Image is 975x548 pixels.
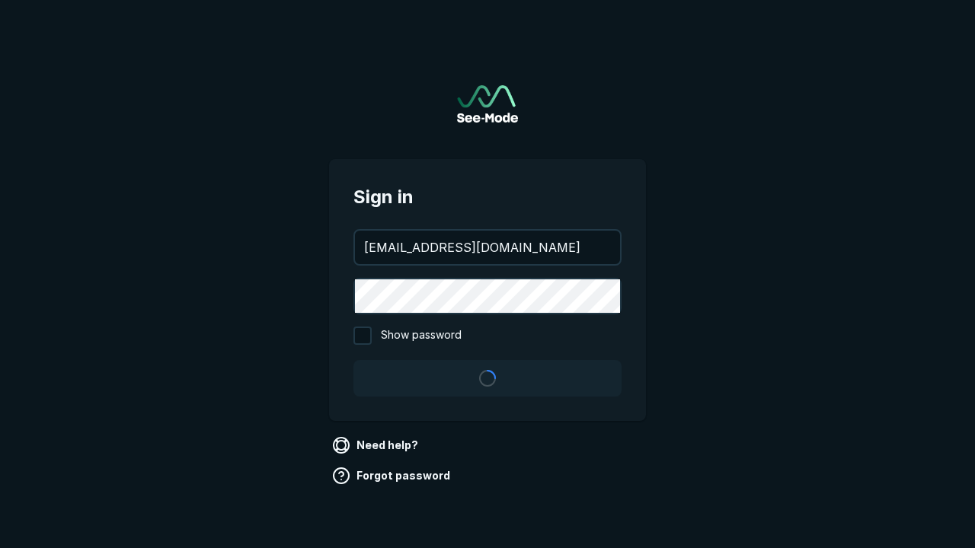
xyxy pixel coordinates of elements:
a: Forgot password [329,464,456,488]
input: your@email.com [355,231,620,264]
a: Go to sign in [457,85,518,123]
img: See-Mode Logo [457,85,518,123]
span: Sign in [353,183,622,211]
a: Need help? [329,433,424,457]
span: Show password [381,327,462,345]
